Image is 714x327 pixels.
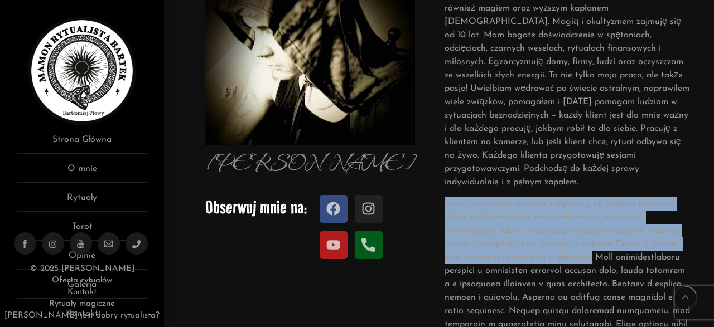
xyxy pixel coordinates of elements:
a: Rytuały [17,191,147,212]
a: Rytuały magiczne [49,300,115,308]
img: Rytualista Bartek [28,17,136,125]
a: Oferta rytuałów [52,276,112,285]
a: Tarot [17,220,147,241]
p: [PERSON_NAME] [186,145,433,183]
a: O mnie [17,162,147,183]
p: Obserwuj mnie na: [205,191,415,223]
a: Kontakt [67,288,97,296]
a: Strona Główna [17,133,147,154]
a: [PERSON_NAME] jest dobry rytualista? [4,311,160,320]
